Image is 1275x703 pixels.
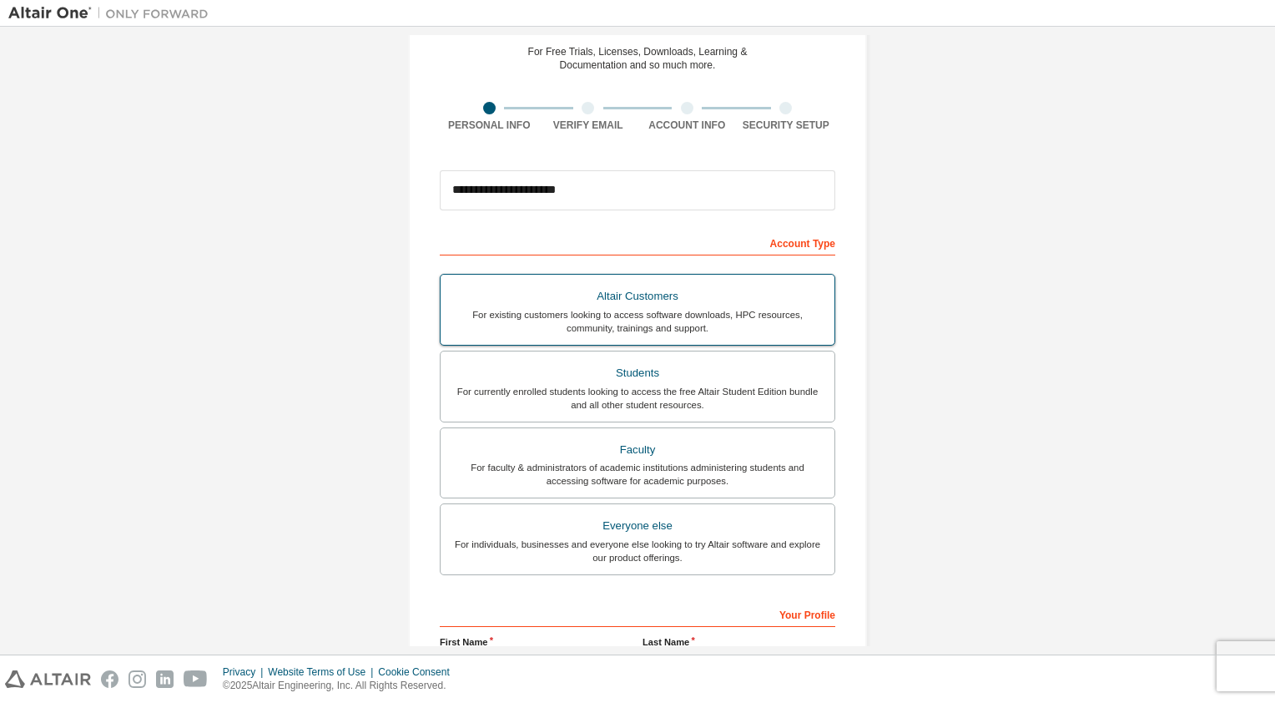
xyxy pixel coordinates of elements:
[451,285,824,308] div: Altair Customers
[440,600,835,627] div: Your Profile
[5,670,91,688] img: altair_logo.svg
[451,461,824,488] div: For faculty & administrators of academic institutions administering students and accessing softwa...
[101,670,118,688] img: facebook.svg
[451,308,824,335] div: For existing customers looking to access software downloads, HPC resources, community, trainings ...
[637,119,737,132] div: Account Info
[643,635,835,649] label: Last Name
[8,5,217,22] img: Altair One
[440,635,632,649] label: First Name
[451,362,824,385] div: Students
[539,119,638,132] div: Verify Email
[528,45,748,72] div: For Free Trials, Licenses, Downloads, Learning & Documentation and so much more.
[440,229,835,255] div: Account Type
[223,665,268,679] div: Privacy
[451,385,824,412] div: For currently enrolled students looking to access the free Altair Student Edition bundle and all ...
[129,670,146,688] img: instagram.svg
[451,538,824,564] div: For individuals, businesses and everyone else looking to try Altair software and explore our prod...
[440,119,539,132] div: Personal Info
[737,119,836,132] div: Security Setup
[508,15,767,35] div: Create an Altair One Account
[378,665,459,679] div: Cookie Consent
[156,670,174,688] img: linkedin.svg
[451,438,824,462] div: Faculty
[268,665,378,679] div: Website Terms of Use
[184,670,208,688] img: youtube.svg
[451,514,824,538] div: Everyone else
[223,679,460,693] p: © 2025 Altair Engineering, Inc. All Rights Reserved.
